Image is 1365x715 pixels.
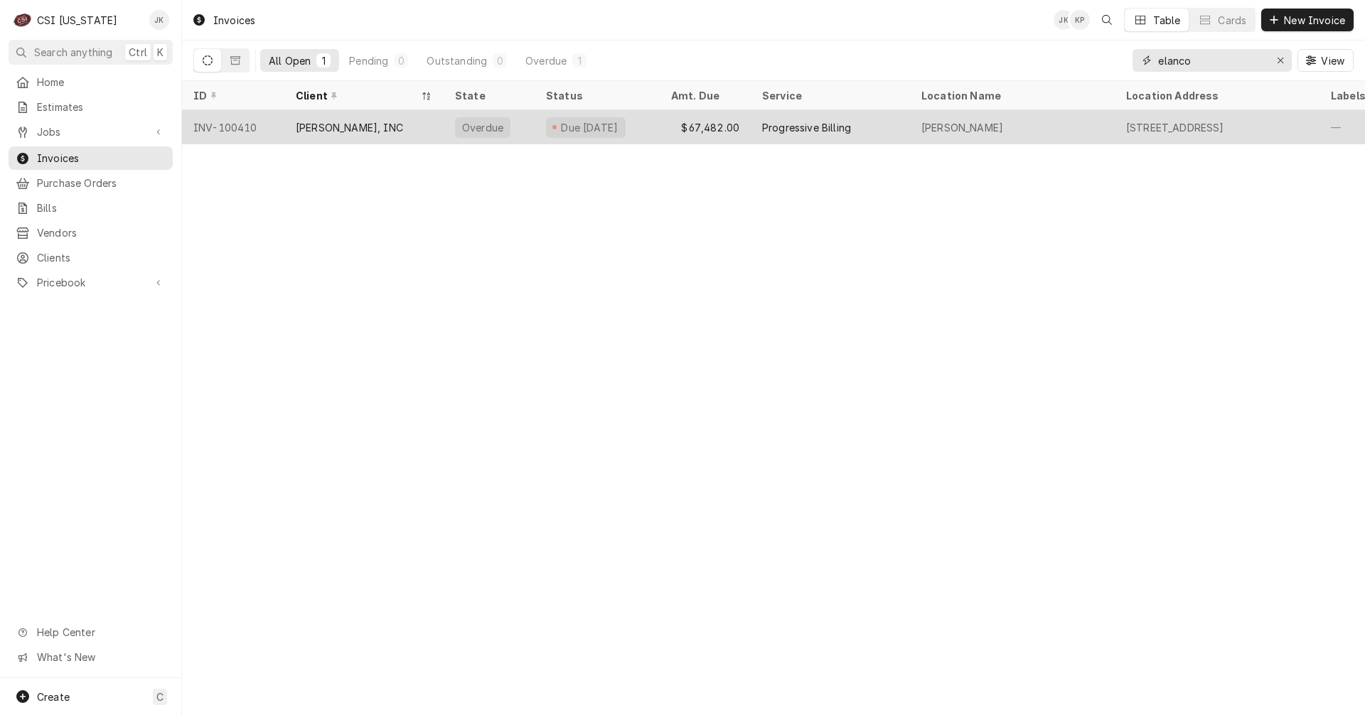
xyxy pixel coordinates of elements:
[9,620,173,644] a: Go to Help Center
[9,196,173,220] a: Bills
[1070,10,1090,30] div: KP
[34,45,112,60] span: Search anything
[455,88,523,103] div: State
[37,225,166,240] span: Vendors
[921,120,1003,135] div: [PERSON_NAME]
[1126,120,1224,135] div: [STREET_ADDRESS]
[921,88,1101,103] div: Location Name
[397,53,405,68] div: 0
[546,88,646,103] div: Status
[9,221,173,244] a: Vendors
[9,146,173,170] a: Invoices
[296,88,418,103] div: Client
[9,70,173,94] a: Home
[37,100,166,114] span: Estimates
[37,250,166,265] span: Clients
[762,120,851,135] div: Progressive Billing
[157,45,164,60] span: K
[37,691,70,703] span: Create
[129,45,147,60] span: Ctrl
[9,171,173,195] a: Purchase Orders
[319,53,328,68] div: 1
[1297,49,1354,72] button: View
[461,120,505,135] div: Overdue
[37,200,166,215] span: Bills
[1158,49,1265,72] input: Keyword search
[762,88,896,103] div: Service
[37,151,166,166] span: Invoices
[1318,53,1347,68] span: View
[496,53,504,68] div: 0
[671,88,737,103] div: Amt. Due
[1269,49,1292,72] button: Erase input
[1054,10,1074,30] div: JK
[13,10,33,30] div: C
[149,10,169,30] div: JK
[37,650,164,665] span: What's New
[1070,10,1090,30] div: Kym Parson's Avatar
[9,120,173,144] a: Go to Jobs
[575,53,584,68] div: 1
[182,110,284,144] div: INV-100410
[349,53,388,68] div: Pending
[37,625,164,640] span: Help Center
[37,124,144,139] span: Jobs
[1281,13,1348,28] span: New Invoice
[660,110,751,144] div: $67,482.00
[1218,13,1246,28] div: Cards
[9,40,173,65] button: Search anythingCtrlK
[269,53,311,68] div: All Open
[193,88,270,103] div: ID
[13,10,33,30] div: CSI Kentucky's Avatar
[1261,9,1354,31] button: New Invoice
[9,645,173,669] a: Go to What's New
[156,689,164,704] span: C
[427,53,487,68] div: Outstanding
[37,75,166,90] span: Home
[525,53,567,68] div: Overdue
[37,13,117,28] div: CSI [US_STATE]
[296,120,403,135] div: [PERSON_NAME], INC
[37,176,166,190] span: Purchase Orders
[9,246,173,269] a: Clients
[560,120,620,135] div: Due [DATE]
[1126,88,1305,103] div: Location Address
[1153,13,1181,28] div: Table
[149,10,169,30] div: Jeff Kuehl's Avatar
[9,271,173,294] a: Go to Pricebook
[37,275,144,290] span: Pricebook
[1096,9,1118,31] button: Open search
[9,95,173,119] a: Estimates
[1054,10,1074,30] div: Jeff Kuehl's Avatar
